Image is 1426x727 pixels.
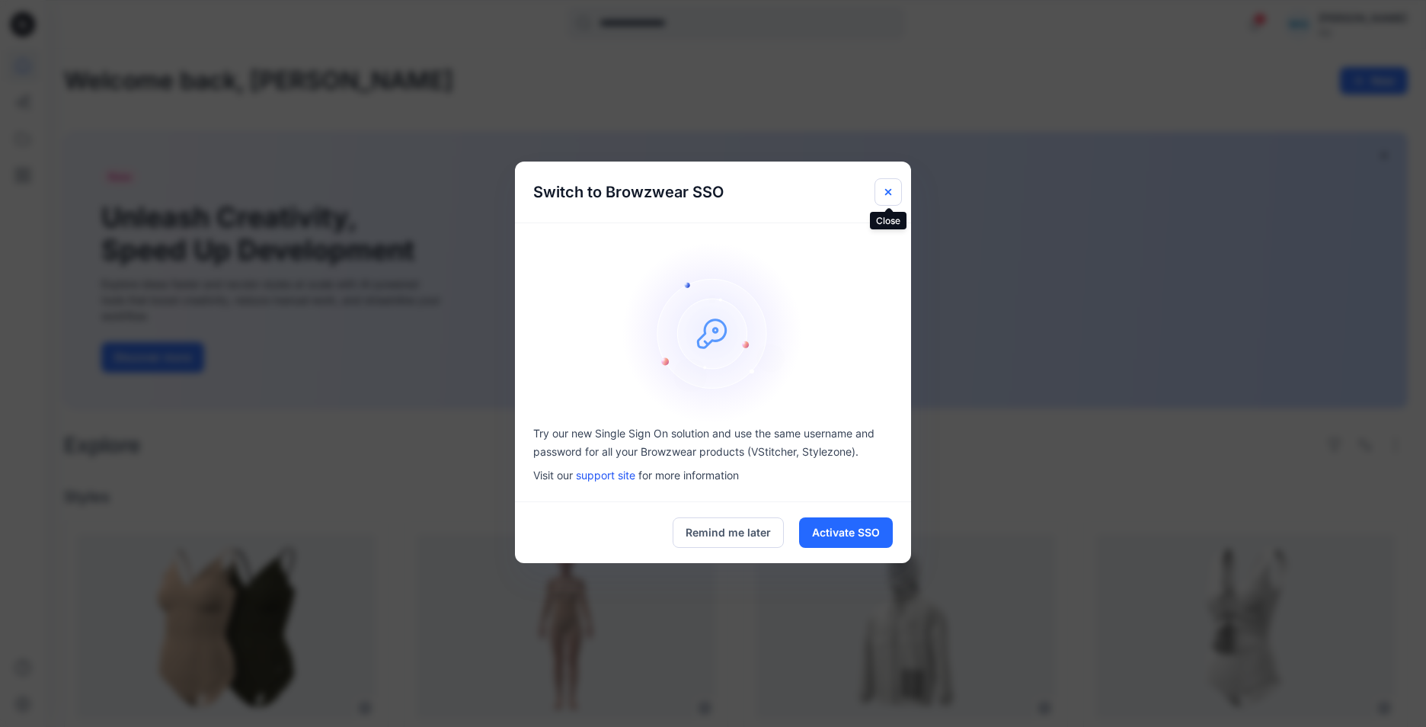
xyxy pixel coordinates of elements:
a: support site [576,469,635,482]
button: Activate SSO [799,517,893,548]
img: onboarding-sz2.46497b1a466840e1406823e529e1e164.svg [622,242,804,424]
button: Remind me later [673,517,784,548]
button: Close [874,178,902,206]
p: Try our new Single Sign On solution and use the same username and password for all your Browzwear... [533,424,893,461]
h5: Switch to Browzwear SSO [515,162,742,223]
p: Visit our for more information [533,467,893,483]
